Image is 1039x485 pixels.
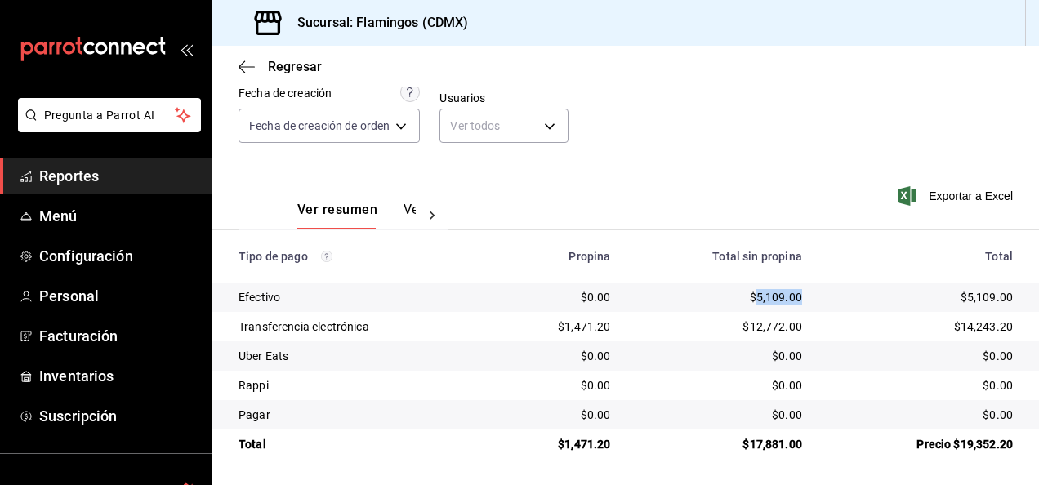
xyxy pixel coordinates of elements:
[297,202,377,218] font: Ver resumen
[506,348,611,364] div: $0.00
[239,377,480,394] div: Rappi
[636,377,801,394] div: $0.00
[39,327,118,345] font: Facturación
[506,250,611,263] div: Propina
[18,98,201,132] button: Pregunta a Parrot AI
[929,189,1013,202] font: Exportar a Excel
[11,118,201,136] a: Pregunta a Parrot AI
[239,250,308,263] font: Tipo de pago
[239,348,480,364] div: Uber Eats
[506,436,611,452] div: $1,471.20
[828,407,1013,423] div: $0.00
[506,377,611,394] div: $0.00
[828,318,1013,335] div: $14,243.20
[636,289,801,305] div: $5,109.00
[636,250,801,263] div: Total sin propina
[44,107,176,124] span: Pregunta a Parrot AI
[39,367,114,385] font: Inventarios
[506,407,611,423] div: $0.00
[636,348,801,364] div: $0.00
[39,167,99,185] font: Reportes
[828,377,1013,394] div: $0.00
[404,202,465,229] button: Ver pagos
[239,85,332,102] div: Fecha de creación
[828,436,1013,452] div: Precio $19,352.20
[239,407,480,423] div: Pagar
[249,118,390,134] span: Fecha de creación de orden
[901,186,1013,206] button: Exportar a Excel
[39,247,133,265] font: Configuración
[828,250,1013,263] div: Total
[439,92,568,104] label: Usuarios
[439,109,568,143] div: Ver todos
[239,318,480,335] div: Transferencia electrónica
[636,407,801,423] div: $0.00
[39,407,117,425] font: Suscripción
[321,251,332,262] svg: Los pagos realizados con Pay y otras terminales son montos brutos.
[828,348,1013,364] div: $0.00
[239,436,480,452] div: Total
[180,42,193,56] button: open_drawer_menu
[828,289,1013,305] div: $5,109.00
[239,59,322,74] button: Regresar
[39,287,99,305] font: Personal
[506,318,611,335] div: $1,471.20
[268,59,322,74] span: Regresar
[239,289,480,305] div: Efectivo
[636,318,801,335] div: $12,772.00
[297,202,416,229] div: Pestañas de navegación
[39,207,78,225] font: Menú
[506,289,611,305] div: $0.00
[636,436,801,452] div: $17,881.00
[284,13,468,33] h3: Sucursal: Flamingos (CDMX)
